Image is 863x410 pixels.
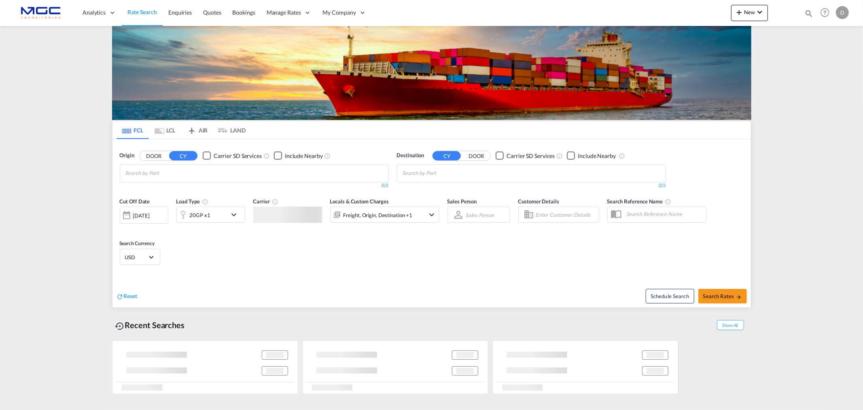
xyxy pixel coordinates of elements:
div: 20GP x1 [190,209,210,221]
span: Search Currency [120,240,155,246]
div: [DATE] [120,207,168,224]
div: OriginDOOR CY Checkbox No InkUnchecked: Search for CY (Container Yard) services for all selected ... [112,139,751,307]
input: Chips input. [125,167,202,180]
span: Sales Person [447,198,477,205]
md-icon: Unchecked: Ignores neighbouring ports when fetching rates.Checked : Includes neighbouring ports w... [619,153,625,159]
div: Include Nearby [285,152,323,160]
div: 0/3 [397,182,666,189]
md-checkbox: Checkbox No Ink [203,152,262,160]
md-tab-item: LCL [149,121,181,139]
button: DOOR [140,151,168,160]
div: D [836,6,849,19]
div: Freight Origin Destination Factory Stuffingicon-chevron-down [330,207,439,223]
md-icon: icon-chevron-down [755,7,765,17]
md-tab-item: FCL [117,121,149,139]
md-pagination-wrapper: Use the left and right arrow keys to navigate between tabs [117,121,246,139]
div: Include Nearby [578,152,616,160]
span: Origin [120,152,134,160]
img: 92835000d1c111ee8b33af35afdd26c7.png [12,4,67,22]
div: Freight Origin Destination Factory Stuffing [344,209,413,221]
md-icon: icon-arrow-right [736,294,742,300]
md-checkbox: Checkbox No Ink [567,152,616,160]
div: Recent Searches [112,316,188,334]
span: Help [818,6,832,19]
md-checkbox: Checkbox No Ink [274,152,323,160]
md-tab-item: AIR [181,121,214,139]
md-icon: icon-plus 400-fg [734,7,744,17]
span: Destination [397,152,424,160]
span: Locals & Custom Charges [330,198,389,205]
button: Search Ratesicon-arrow-right [698,289,747,303]
md-icon: icon-chevron-down [427,210,437,220]
span: Quotes [203,9,221,16]
div: [DATE] [133,212,150,219]
div: 20GP x1icon-chevron-down [176,207,245,223]
span: Manage Rates [267,9,301,17]
button: CY [169,151,197,160]
md-icon: Unchecked: Ignores neighbouring ports when fetching rates.Checked : Includes neighbouring ports w... [324,153,331,159]
button: Note: By default Schedule search will only considerorigin ports, destination ports and cut off da... [646,289,694,303]
div: icon-magnify [804,9,813,21]
md-icon: icon-refresh [117,293,124,300]
span: New [734,9,765,15]
md-select: Sales Person [465,209,496,221]
span: Customer Details [518,198,559,205]
div: 0/3 [120,182,389,189]
span: Reset [124,293,138,299]
span: Show All [717,320,744,330]
div: icon-refreshReset [117,292,138,301]
span: Search Reference Name [607,198,672,205]
input: Search Reference Name [623,208,706,220]
button: CY [433,151,461,160]
span: Rate Search [127,9,157,15]
md-tab-item: LAND [214,121,246,139]
md-icon: icon-airplane [187,126,197,132]
span: Carrier [253,198,278,205]
input: Chips input. [403,167,479,180]
md-icon: Unchecked: Search for CY (Container Yard) services for all selected carriers.Checked : Search for... [556,153,563,159]
md-icon: icon-backup-restore [115,321,125,331]
md-chips-wrap: Chips container with autocompletion. Enter the text area, type text to search, and then use the u... [124,165,206,180]
span: My Company [323,9,356,17]
md-select: Select Currency: $ USDUnited States Dollar [124,251,156,263]
img: LCL+%26+FCL+BACKGROUND.png [112,26,751,120]
md-icon: Unchecked: Search for CY (Container Yard) services for all selected carriers.Checked : Search for... [263,153,270,159]
input: Enter Customer Details [536,209,596,221]
md-icon: The selected Trucker/Carrierwill be displayed in the rate results If the rates are from another f... [272,199,278,205]
button: icon-plus 400-fgNewicon-chevron-down [731,5,768,21]
span: USD [125,254,148,261]
md-icon: icon-information-outline [202,199,208,205]
div: Help [818,6,836,20]
md-chips-wrap: Chips container with autocompletion. Enter the text area, type text to search, and then use the u... [401,165,483,180]
div: Carrier SD Services [214,152,262,160]
md-checkbox: Checkbox No Ink [496,152,555,160]
span: Enquiries [168,9,192,16]
md-icon: icon-chevron-down [229,210,243,220]
md-icon: icon-magnify [804,9,813,18]
span: Load Type [176,198,208,205]
span: Search Rates [703,293,742,299]
md-icon: Your search will be saved by the below given name [665,199,671,205]
md-datepicker: Select [120,223,126,234]
span: Cut Off Date [120,198,150,205]
span: Bookings [233,9,255,16]
button: DOOR [462,151,490,160]
div: Carrier SD Services [507,152,555,160]
span: Analytics [83,9,106,17]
